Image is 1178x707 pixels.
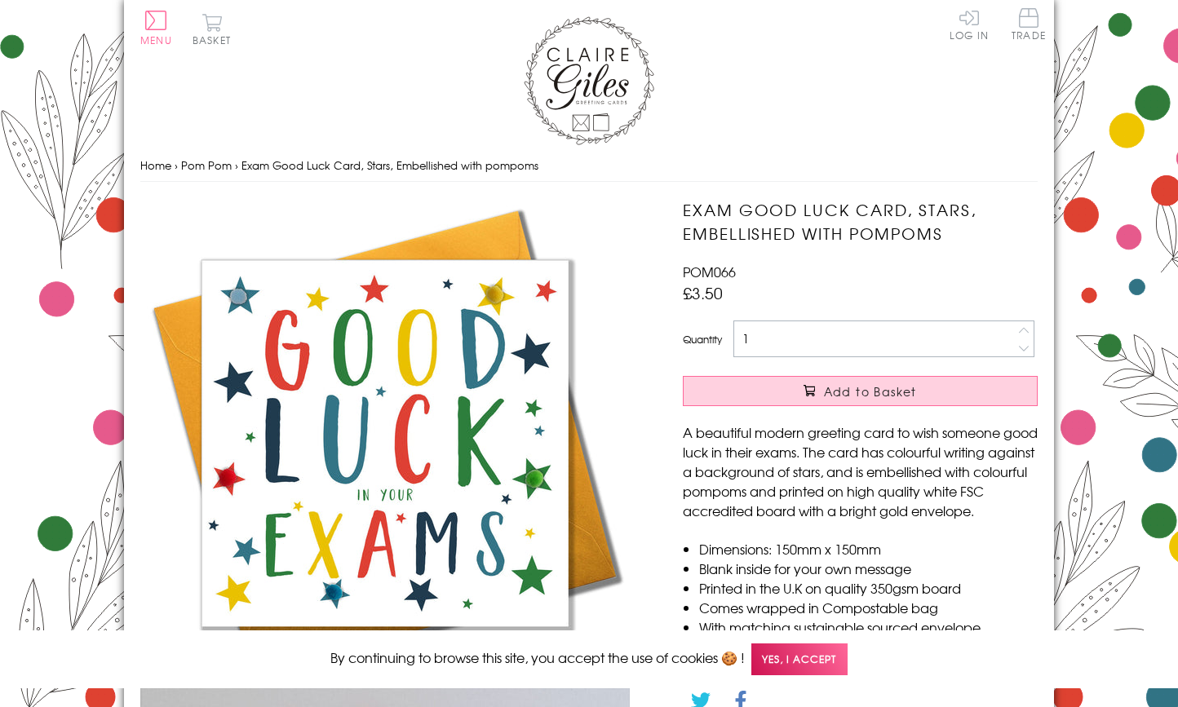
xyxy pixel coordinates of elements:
[241,157,538,173] span: Exam Good Luck Card, Stars, Embellished with pompoms
[683,281,723,304] span: £3.50
[181,157,232,173] a: Pom Pom
[140,33,172,47] span: Menu
[175,157,178,173] span: ›
[140,149,1038,183] nav: breadcrumbs
[824,383,917,400] span: Add to Basket
[950,8,989,40] a: Log In
[683,376,1038,406] button: Add to Basket
[235,157,238,173] span: ›
[683,262,736,281] span: POM066
[140,157,171,173] a: Home
[699,578,1038,598] li: Printed in the U.K on quality 350gsm board
[699,598,1038,617] li: Comes wrapped in Compostable bag
[683,422,1038,520] p: A beautiful modern greeting card to wish someone good luck in their exams. The card has colourful...
[751,643,848,675] span: Yes, I accept
[1012,8,1046,40] span: Trade
[524,16,654,145] img: Claire Giles Greetings Cards
[1012,8,1046,43] a: Trade
[140,198,630,687] img: Exam Good Luck Card, Stars, Embellished with pompoms
[699,617,1038,637] li: With matching sustainable sourced envelope
[683,198,1038,245] h1: Exam Good Luck Card, Stars, Embellished with pompoms
[699,539,1038,559] li: Dimensions: 150mm x 150mm
[683,332,722,347] label: Quantity
[140,11,172,45] button: Menu
[189,13,234,45] button: Basket
[699,559,1038,578] li: Blank inside for your own message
